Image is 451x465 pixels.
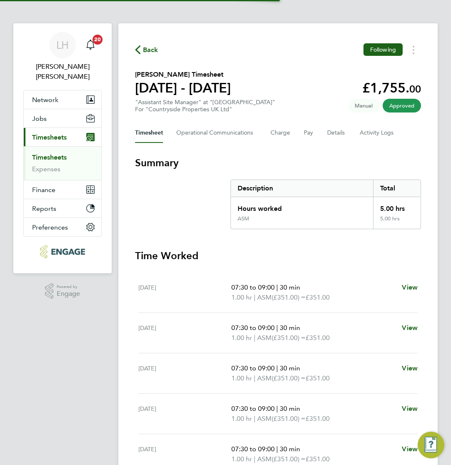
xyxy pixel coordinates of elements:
[13,23,112,273] nav: Main navigation
[231,324,275,332] span: 07:30 to 09:00
[135,99,275,113] div: "Assistant Site Manager" at "[GEOGRAPHIC_DATA]"
[231,374,252,382] span: 1.00 hr
[32,223,68,231] span: Preferences
[418,432,444,458] button: Engage Resource Center
[272,334,306,342] span: (£351.00) =
[257,373,272,383] span: ASM
[257,292,272,302] span: ASM
[306,374,330,382] span: £351.00
[135,45,158,55] button: Back
[254,374,256,382] span: |
[402,444,418,454] a: View
[32,153,67,161] a: Timesheets
[57,283,80,290] span: Powered by
[254,415,256,422] span: |
[373,180,421,197] div: Total
[238,215,249,222] div: ASM
[32,96,58,104] span: Network
[406,43,421,56] button: Timesheets Menu
[276,324,278,332] span: |
[383,99,421,112] span: This timesheet has been approved.
[373,215,421,229] div: 5.00 hrs
[272,374,306,382] span: (£351.00) =
[402,323,418,333] a: View
[306,293,330,301] span: £351.00
[135,70,231,80] h2: [PERSON_NAME] Timesheet
[360,123,395,143] button: Activity Logs
[272,455,306,463] span: (£351.00) =
[32,133,67,141] span: Timesheets
[57,290,80,297] span: Engage
[23,245,102,258] a: Go to home page
[231,455,252,463] span: 1.00 hr
[280,405,300,412] span: 30 min
[93,35,103,45] span: 20
[143,45,158,55] span: Back
[257,414,272,424] span: ASM
[402,405,418,412] span: View
[24,146,101,180] div: Timesheets
[138,444,231,464] div: [DATE]
[138,404,231,424] div: [DATE]
[327,123,346,143] button: Details
[231,180,373,197] div: Description
[254,293,256,301] span: |
[82,32,99,58] a: 20
[402,282,418,292] a: View
[23,32,102,82] a: LH[PERSON_NAME] [PERSON_NAME]
[402,364,418,372] span: View
[402,404,418,414] a: View
[306,455,330,463] span: £351.00
[138,363,231,383] div: [DATE]
[276,405,278,412] span: |
[56,40,69,50] span: LH
[402,363,418,373] a: View
[135,249,421,262] h3: Time Worked
[304,123,314,143] button: Pay
[254,455,256,463] span: |
[24,218,101,236] button: Preferences
[276,445,278,453] span: |
[231,445,275,453] span: 07:30 to 09:00
[257,333,272,343] span: ASM
[32,186,55,194] span: Finance
[32,165,60,173] a: Expenses
[272,415,306,422] span: (£351.00) =
[231,364,275,372] span: 07:30 to 09:00
[231,283,275,291] span: 07:30 to 09:00
[402,324,418,332] span: View
[363,43,403,56] button: Following
[138,282,231,302] div: [DATE]
[257,454,272,464] span: ASM
[306,415,330,422] span: £351.00
[231,334,252,342] span: 1.00 hr
[32,205,56,212] span: Reports
[402,283,418,291] span: View
[138,323,231,343] div: [DATE]
[135,80,231,96] h1: [DATE] - [DATE]
[370,46,396,53] span: Following
[24,128,101,146] button: Timesheets
[373,197,421,215] div: 5.00 hrs
[231,197,373,215] div: Hours worked
[24,90,101,109] button: Network
[32,115,47,122] span: Jobs
[40,245,85,258] img: pcrnet-logo-retina.png
[231,405,275,412] span: 07:30 to 09:00
[135,123,163,143] button: Timesheet
[276,283,278,291] span: |
[24,199,101,217] button: Reports
[231,293,252,301] span: 1.00 hr
[272,293,306,301] span: (£351.00) =
[280,324,300,332] span: 30 min
[135,156,421,170] h3: Summary
[135,106,275,113] div: For "Countryside Properties UK Ltd"
[348,99,379,112] span: This timesheet was manually created.
[276,364,278,372] span: |
[254,334,256,342] span: |
[45,283,80,299] a: Powered byEngage
[24,180,101,199] button: Finance
[362,80,421,96] app-decimal: £1,755.
[23,62,102,82] span: Lee Hall
[176,123,257,143] button: Operational Communications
